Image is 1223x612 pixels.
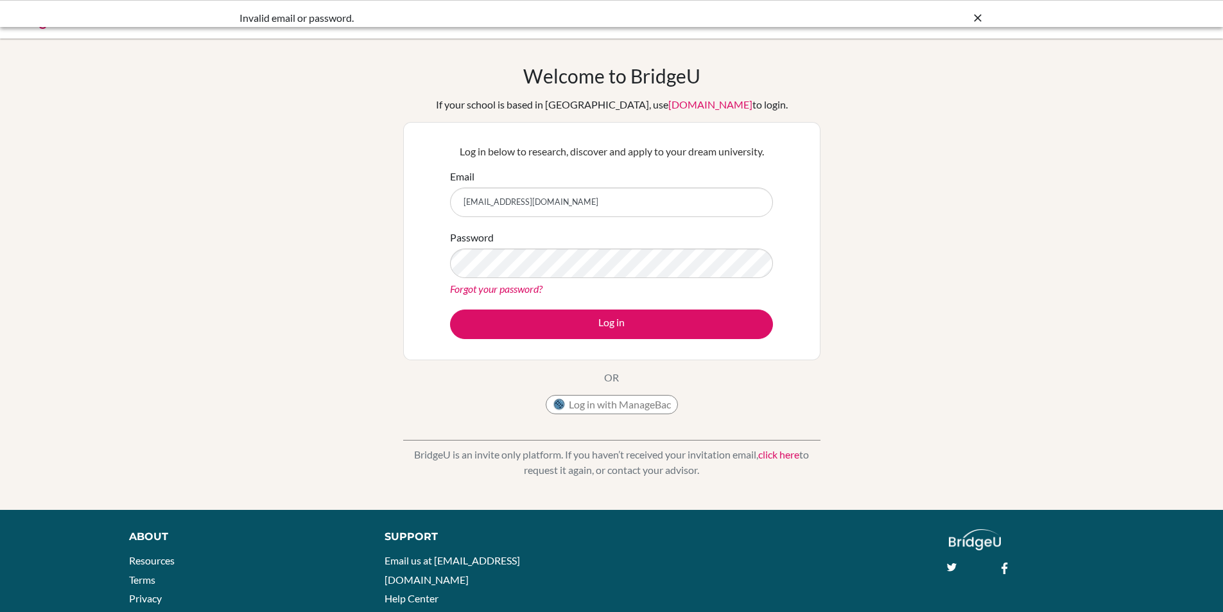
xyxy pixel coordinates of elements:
[450,144,773,159] p: Log in below to research, discover and apply to your dream university.
[668,98,752,110] a: [DOMAIN_NAME]
[129,573,155,586] a: Terms
[450,310,773,339] button: Log in
[129,592,162,604] a: Privacy
[450,169,474,184] label: Email
[523,64,700,87] h1: Welcome to BridgeU
[385,554,520,586] a: Email us at [EMAIL_ADDRESS][DOMAIN_NAME]
[450,230,494,245] label: Password
[436,97,788,112] div: If your school is based in [GEOGRAPHIC_DATA], use to login.
[385,529,596,545] div: Support
[403,447,820,478] p: BridgeU is an invite only platform. If you haven’t received your invitation email, to request it ...
[129,529,356,545] div: About
[239,10,792,26] div: Invalid email or password.
[385,592,438,604] a: Help Center
[129,554,175,566] a: Resources
[949,529,1001,550] img: logo_white@2x-f4f0deed5e89b7ecb1c2cc34c3e3d731f90f0f143d5ea2071677605dd97b5244.png
[546,395,678,414] button: Log in with ManageBac
[758,448,799,460] a: click here
[450,283,542,295] a: Forgot your password?
[604,370,619,385] p: OR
